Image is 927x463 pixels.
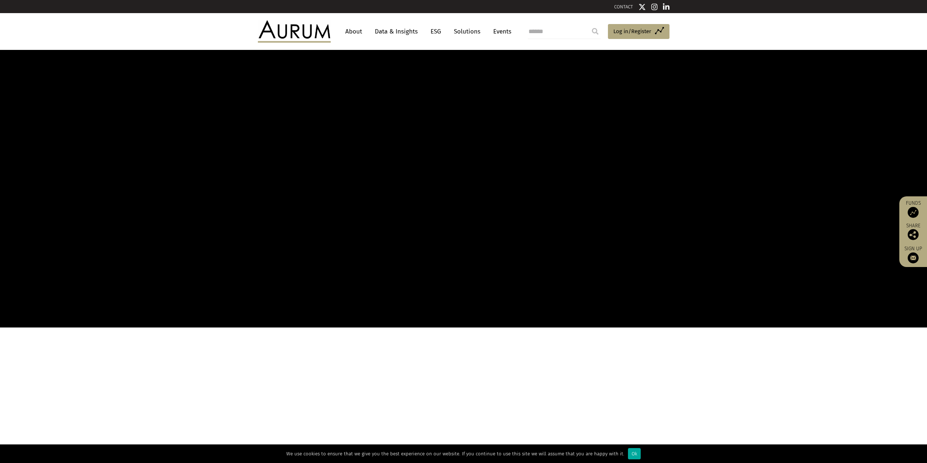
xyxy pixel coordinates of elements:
a: Funds [903,200,923,218]
a: CONTACT [614,4,633,9]
a: Log in/Register [608,24,669,39]
a: Events [490,25,511,38]
input: Submit [588,24,602,39]
a: ESG [427,25,445,38]
a: About [342,25,366,38]
div: Ok [628,448,641,459]
img: Aurum [258,20,331,42]
div: Share [903,223,923,240]
img: Sign up to our newsletter [908,252,919,263]
img: Linkedin icon [663,3,669,11]
img: Access Funds [908,207,919,218]
a: Data & Insights [371,25,421,38]
img: Instagram icon [651,3,658,11]
span: Log in/Register [613,27,651,36]
img: Twitter icon [639,3,646,11]
a: Sign up [903,246,923,263]
a: Solutions [450,25,484,38]
img: Share this post [908,229,919,240]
